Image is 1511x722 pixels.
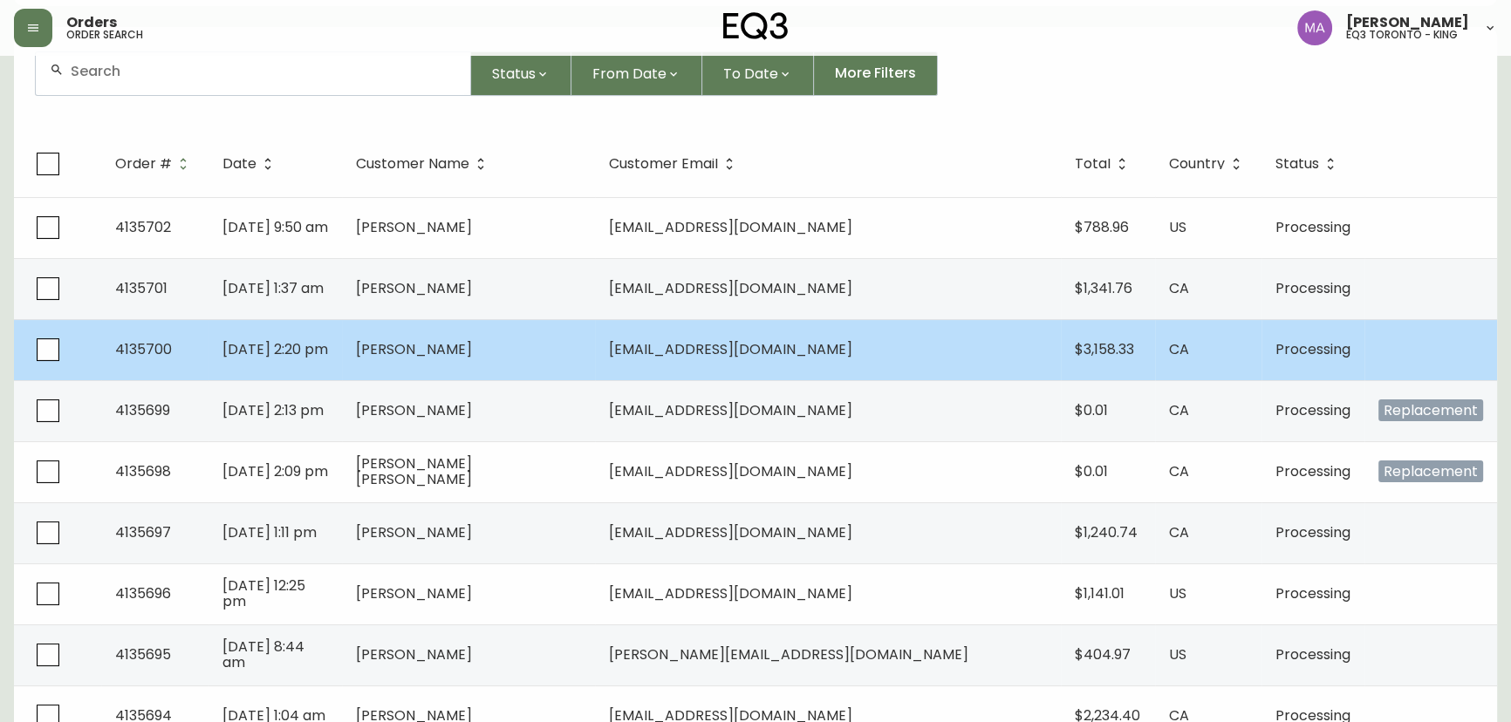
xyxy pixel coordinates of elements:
[356,156,492,172] span: Customer Name
[115,644,171,664] span: 4135695
[1275,278,1350,298] span: Processing
[1275,522,1350,542] span: Processing
[66,30,143,40] h5: order search
[1346,30,1458,40] h5: eq3 toronto - king
[71,63,456,79] input: Search
[222,637,304,672] span: [DATE] 8:44 am
[222,159,256,169] span: Date
[1378,460,1483,482] span: Replacement
[222,461,328,481] span: [DATE] 2:09 pm
[1169,583,1186,603] span: US
[356,159,469,169] span: Customer Name
[609,339,852,359] span: [EMAIL_ADDRESS][DOMAIN_NAME]
[1075,522,1138,542] span: $1,240.74
[115,278,168,298] span: 4135701
[222,576,305,611] span: [DATE] 12:25 pm
[222,339,328,359] span: [DATE] 2:20 pm
[356,217,472,237] span: [PERSON_NAME]
[609,159,718,169] span: Customer Email
[1169,156,1248,172] span: Country
[1075,217,1129,237] span: $788.96
[814,51,938,96] button: More Filters
[1075,400,1108,420] span: $0.01
[222,217,328,237] span: [DATE] 9:50 am
[723,12,788,40] img: logo
[1169,400,1189,420] span: CA
[115,400,170,420] span: 4135699
[609,400,852,420] span: [EMAIL_ADDRESS][DOMAIN_NAME]
[1346,16,1469,30] span: [PERSON_NAME]
[1275,159,1319,169] span: Status
[356,522,472,542] span: [PERSON_NAME]
[1169,644,1186,664] span: US
[115,461,171,481] span: 4135698
[1075,278,1132,298] span: $1,341.76
[492,63,536,85] span: Status
[571,51,702,96] button: From Date
[222,156,279,172] span: Date
[1169,159,1225,169] span: Country
[609,217,852,237] span: [EMAIL_ADDRESS][DOMAIN_NAME]
[471,51,571,96] button: Status
[1169,339,1189,359] span: CA
[115,522,171,542] span: 4135697
[1275,156,1342,172] span: Status
[356,453,472,489] span: [PERSON_NAME] [PERSON_NAME]
[1169,461,1189,481] span: CA
[222,400,324,420] span: [DATE] 2:13 pm
[356,400,472,420] span: [PERSON_NAME]
[115,156,195,172] span: Order #
[1275,461,1350,481] span: Processing
[1169,522,1189,542] span: CA
[1275,339,1350,359] span: Processing
[66,16,117,30] span: Orders
[115,159,172,169] span: Order #
[609,522,852,542] span: [EMAIL_ADDRESS][DOMAIN_NAME]
[356,583,472,603] span: [PERSON_NAME]
[1075,339,1134,359] span: $3,158.33
[115,217,171,237] span: 4135702
[1169,278,1189,298] span: CA
[1075,583,1125,603] span: $1,141.01
[1275,644,1350,664] span: Processing
[356,644,472,664] span: [PERSON_NAME]
[1075,156,1133,172] span: Total
[702,51,814,96] button: To Date
[1378,399,1483,421] span: Replacement
[222,278,324,298] span: [DATE] 1:37 am
[1169,217,1186,237] span: US
[356,339,472,359] span: [PERSON_NAME]
[1275,217,1350,237] span: Processing
[609,278,852,298] span: [EMAIL_ADDRESS][DOMAIN_NAME]
[835,64,916,83] span: More Filters
[592,63,667,85] span: From Date
[1075,159,1111,169] span: Total
[115,339,172,359] span: 4135700
[609,644,968,664] span: [PERSON_NAME][EMAIL_ADDRESS][DOMAIN_NAME]
[115,583,171,603] span: 4135696
[609,583,852,603] span: [EMAIL_ADDRESS][DOMAIN_NAME]
[723,63,778,85] span: To Date
[609,156,741,172] span: Customer Email
[356,278,472,298] span: [PERSON_NAME]
[222,522,317,542] span: [DATE] 1:11 pm
[1075,644,1131,664] span: $404.97
[1275,400,1350,420] span: Processing
[1275,583,1350,603] span: Processing
[1297,10,1332,45] img: 4f0989f25cbf85e7eb2537583095d61e
[1075,461,1108,481] span: $0.01
[609,461,852,481] span: [EMAIL_ADDRESS][DOMAIN_NAME]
